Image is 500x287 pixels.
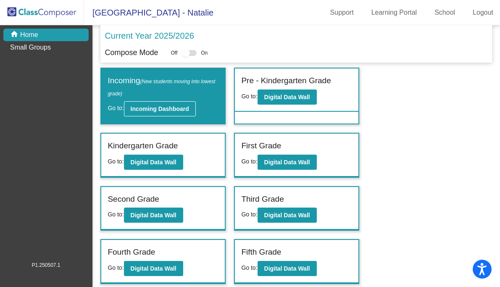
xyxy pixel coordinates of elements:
a: Support [324,6,361,19]
b: Digital Data Wall [264,94,310,100]
b: Digital Data Wall [264,265,310,272]
button: Digital Data Wall [124,155,183,170]
span: Go to: [108,264,124,271]
a: Learning Portal [365,6,424,19]
a: Logout [466,6,500,19]
b: Digital Data Wall [131,212,176,219]
label: Second Grade [108,193,159,205]
label: Pre - Kindergarten Grade [241,75,331,87]
b: Digital Data Wall [264,159,310,166]
button: Digital Data Wall [258,208,317,223]
b: Digital Data Wall [264,212,310,219]
span: Off [171,49,177,57]
span: Go to: [108,158,124,165]
label: Fifth Grade [241,246,281,258]
button: Digital Data Wall [258,155,317,170]
b: Digital Data Wall [131,159,176,166]
span: Go to: [241,211,257,218]
span: [GEOGRAPHIC_DATA] - Natalie [84,6,213,19]
span: Go to: [241,264,257,271]
mat-icon: home [10,30,20,40]
label: Fourth Grade [108,246,155,258]
label: First Grade [241,140,281,152]
button: Digital Data Wall [258,261,317,276]
span: On [201,49,208,57]
a: School [428,6,462,19]
p: Compose Mode [105,47,158,58]
button: Digital Data Wall [124,208,183,223]
label: Incoming [108,75,218,99]
span: Go to: [108,211,124,218]
span: Go to: [241,158,257,165]
button: Incoming Dashboard [124,101,196,116]
p: Home [20,30,38,40]
b: Incoming Dashboard [131,105,189,112]
p: Current Year 2025/2026 [105,29,194,42]
button: Digital Data Wall [124,261,183,276]
label: Kindergarten Grade [108,140,178,152]
span: (New students moving into lowest grade) [108,79,215,97]
label: Third Grade [241,193,284,205]
button: Digital Data Wall [258,90,317,105]
b: Digital Data Wall [131,265,176,272]
p: Small Groups [10,42,51,53]
span: Go to: [108,105,124,111]
span: Go to: [241,93,257,100]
